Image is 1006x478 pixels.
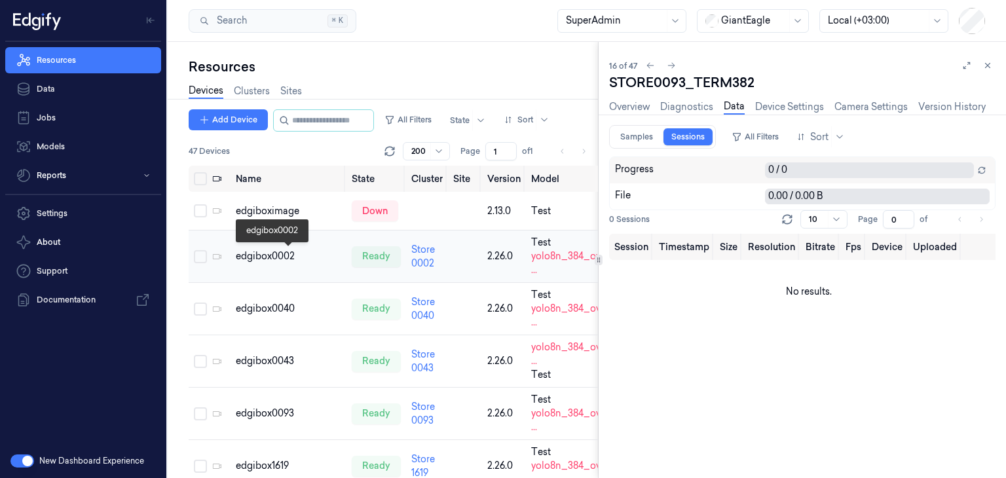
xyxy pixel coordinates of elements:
a: Version History [918,100,986,114]
div: STORE0093_TERM382 [609,73,996,92]
span: of 1 [522,145,543,157]
span: 47 Devices [189,145,230,157]
a: Store 0093 [411,401,435,426]
div: File [615,189,765,204]
th: State [346,166,406,192]
div: 2.26.0 [487,407,521,420]
span: 0 Sessions [609,213,650,225]
a: Device Settings [755,100,824,114]
a: Jobs [5,105,161,131]
a: Sites [280,84,302,98]
span: Page [858,213,878,225]
th: Timestamp [654,234,715,260]
a: Store 0043 [411,348,435,374]
div: edgibox0002 [236,249,341,263]
th: Name [231,166,346,192]
th: Version [482,166,526,192]
span: Test [531,236,551,249]
span: yolo8n_384_ov_0_2_0 ... [531,249,638,277]
span: of [920,213,941,225]
div: 2.13.0 [487,204,521,218]
button: Select row [194,204,207,217]
a: Models [5,134,161,160]
button: Select row [194,407,207,420]
div: 2.26.0 [487,459,521,473]
nav: pagination [553,142,593,160]
button: Select row [194,250,207,263]
div: ready [352,299,401,320]
div: Progress [615,162,765,178]
span: Test [531,204,551,218]
th: Bitrate [800,234,840,260]
a: Data [724,100,745,115]
div: 2.26.0 [487,354,521,368]
div: edgibox1619 [236,459,341,473]
a: Settings [5,200,161,227]
th: Resolution [743,234,800,260]
span: Test [531,368,551,382]
span: 0.00 / 0.00 B [768,189,823,203]
button: Select row [194,460,207,473]
nav: pagination [951,210,990,229]
span: 0 / 0 [768,163,787,177]
a: Diagnostics [660,100,713,114]
span: Page [460,145,480,157]
button: Add Device [189,109,268,130]
button: About [5,229,161,255]
span: Test [531,288,551,302]
button: All Filters [379,109,437,130]
a: Documentation [5,287,161,313]
span: yolo8n_384_ov_0_2_0 ... [531,407,638,434]
div: 2.26.0 [487,249,521,263]
th: Size [715,234,743,260]
div: down [352,200,398,221]
div: ready [352,403,401,424]
a: Clusters [234,84,270,98]
button: Search⌘K [189,9,356,33]
span: Test [531,393,551,407]
button: Toggle Navigation [140,10,161,31]
a: Sessions [663,128,713,145]
th: Device [866,234,908,260]
th: Site [448,166,482,192]
div: ready [352,246,401,267]
th: Session [609,234,654,260]
a: Devices [189,84,223,99]
a: Data [5,76,161,102]
span: yolo8n_384_ov_0_2_0 ... [531,302,638,329]
a: Resources [5,47,161,73]
div: edgibox0093 [236,407,341,420]
th: Model [526,166,669,192]
span: Test [531,445,551,459]
div: ready [352,351,401,372]
div: edgiboximage [236,204,341,218]
a: Support [5,258,161,284]
div: 2.26.0 [487,302,521,316]
div: edgibox0043 [236,354,341,368]
span: Search [212,14,247,28]
th: Cluster [406,166,448,192]
a: Samples [612,128,661,145]
button: All Filters [726,126,784,147]
a: Overview [609,100,650,114]
span: 16 of 47 [609,60,637,71]
a: Store 0002 [411,244,435,269]
th: Fps [840,234,866,260]
button: Reports [5,162,161,189]
div: ready [352,456,401,477]
th: Uploaded [908,234,962,260]
a: Store 0040 [411,296,435,322]
span: yolo8n_384_ov_0_2_0 ... [531,340,638,368]
div: edgibox0040 [236,302,341,316]
div: Resources [189,58,598,76]
a: Camera Settings [834,100,908,114]
button: Select all [194,172,207,185]
button: Select row [194,303,207,316]
button: Select row [194,355,207,368]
